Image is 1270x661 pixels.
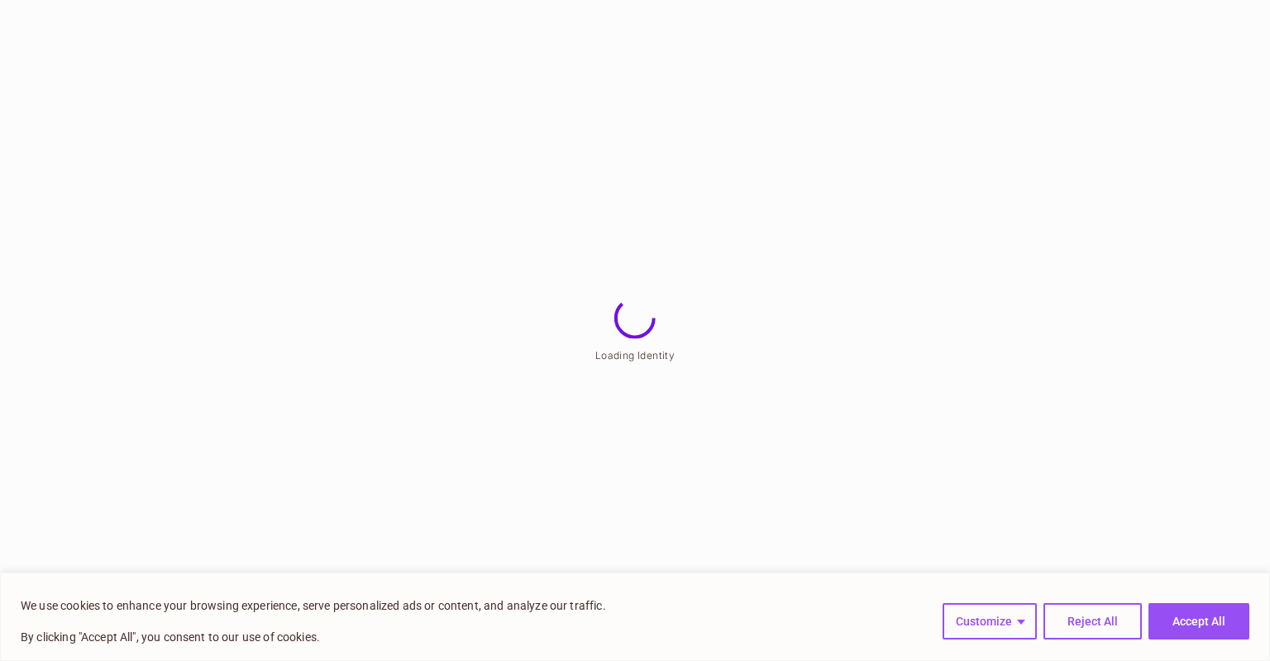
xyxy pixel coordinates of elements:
p: We use cookies to enhance your browsing experience, serve personalized ads or content, and analyz... [21,596,606,615]
span: Loading Identity [595,348,675,361]
button: Customize [943,603,1037,639]
p: By clicking "Accept All", you consent to our use of cookies. [21,627,606,647]
button: Reject All [1043,603,1142,639]
button: Accept All [1148,603,1249,639]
